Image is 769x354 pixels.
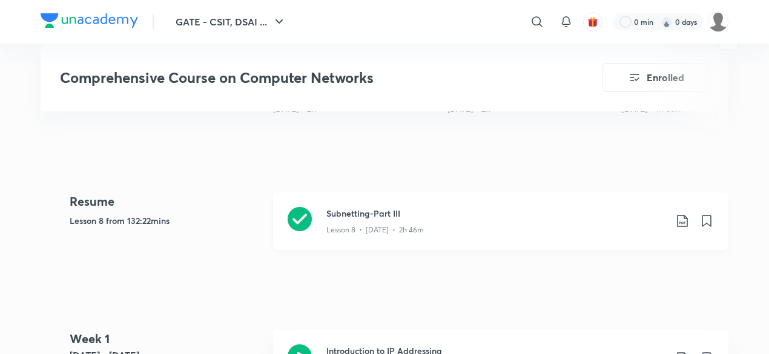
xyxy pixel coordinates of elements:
button: Enrolled [602,63,709,92]
h3: Subnetting-Part III [326,207,665,220]
button: avatar [583,12,602,31]
h4: Resume [70,192,263,211]
img: avatar [587,16,598,27]
a: Company Logo [41,13,138,31]
button: GATE - CSIT, DSAI ... [168,10,294,34]
img: Company Logo [41,13,138,28]
h3: Comprehensive Course on Computer Networks [60,69,534,87]
img: streak [661,16,673,28]
a: Subnetting-Part IIILesson 8 • [DATE] • 2h 46m [273,192,728,264]
h4: Week 1 [70,330,263,348]
img: Aalok kumar [708,11,728,32]
p: Lesson 8 • [DATE] • 2h 46m [326,225,424,235]
h5: Lesson 8 from 132:22mins [70,214,263,227]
